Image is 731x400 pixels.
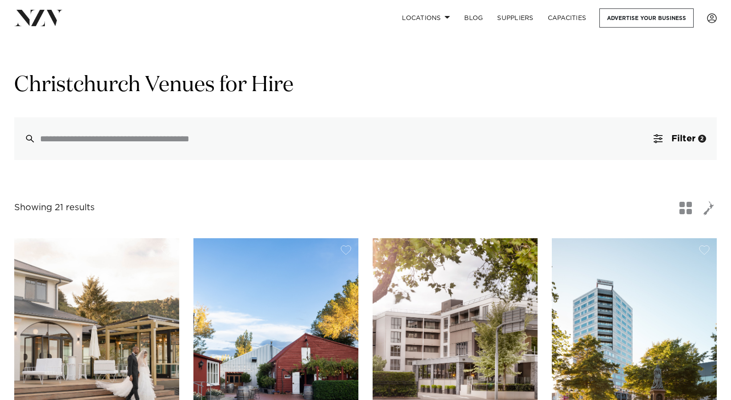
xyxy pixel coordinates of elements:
span: Filter [671,134,695,143]
a: Locations [395,8,457,28]
div: Showing 21 results [14,201,95,215]
h1: Christchurch Venues for Hire [14,72,717,100]
a: BLOG [457,8,490,28]
div: 2 [698,135,706,143]
img: nzv-logo.png [14,10,63,26]
button: Filter2 [643,117,717,160]
a: SUPPLIERS [490,8,540,28]
a: Advertise your business [599,8,694,28]
a: Capacities [541,8,594,28]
